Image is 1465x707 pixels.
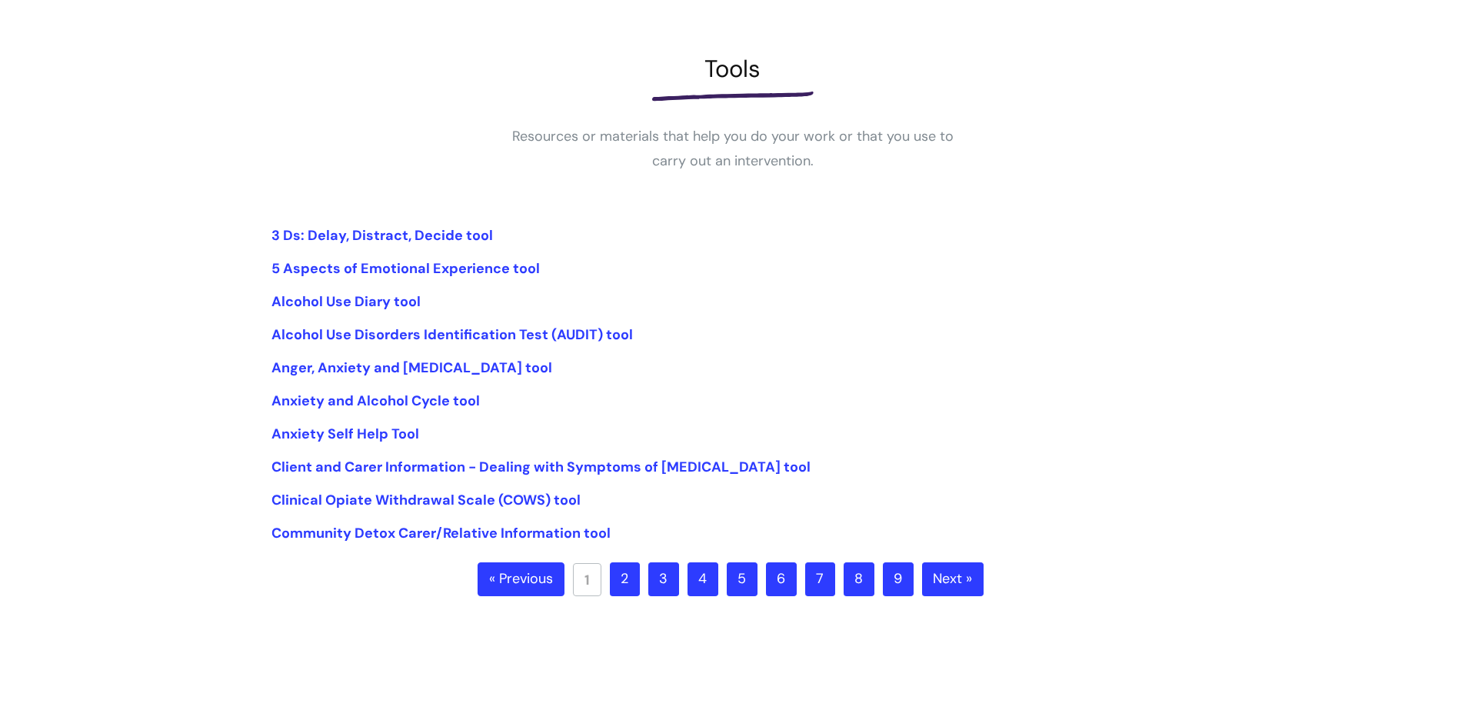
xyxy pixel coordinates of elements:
[844,562,874,596] a: 8
[502,124,964,174] p: Resources or materials that help you do your work or that you use to carry out an intervention.
[478,562,564,596] a: « Previous
[271,259,540,278] a: 5 Aspects of Emotional Experience tool
[271,292,421,311] a: Alcohol Use Diary tool
[271,425,419,443] a: Anxiety Self Help Tool
[271,226,493,245] a: 3 Ds: Delay, Distract, Decide tool
[766,562,797,596] a: 6
[271,325,633,344] a: Alcohol Use Disorders Identification Test (AUDIT) tool
[883,562,914,596] a: 9
[610,562,640,596] a: 2
[271,359,552,377] a: Anger, Anxiety and [MEDICAL_DATA] tool
[573,563,601,596] a: 1
[648,562,679,596] a: 3
[805,562,835,596] a: 7
[271,491,581,509] a: Clinical Opiate Withdrawal Scale (COWS) tool
[688,562,718,596] a: 4
[922,562,984,596] a: Next »
[271,392,480,410] a: Anxiety and Alcohol Cycle tool
[727,562,757,596] a: 5
[271,524,611,542] a: Community Detox Carer/Relative Information tool
[271,458,811,476] a: Client and Carer Information - Dealing with Symptoms of [MEDICAL_DATA] tool
[271,55,1194,83] h1: Tools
